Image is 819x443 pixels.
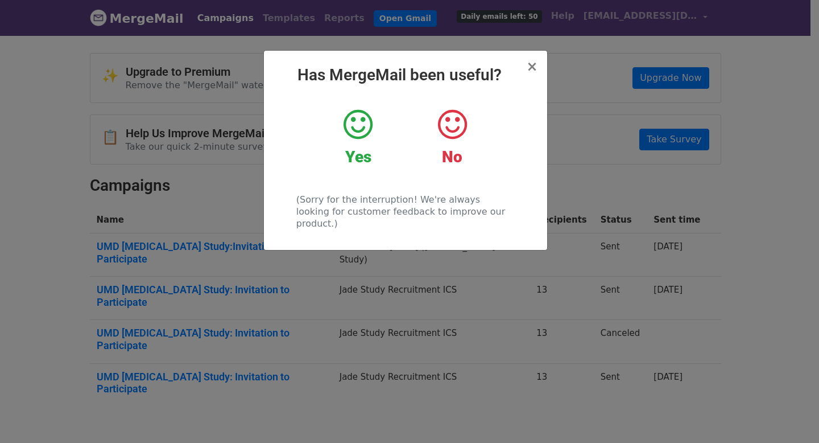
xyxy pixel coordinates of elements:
span: × [526,59,537,75]
a: Yes [320,108,396,167]
p: (Sorry for the interruption! We're always looking for customer feedback to improve our product.) [296,194,514,229]
button: Close [526,60,537,73]
a: No [413,108,490,167]
h2: Has MergeMail been useful? [273,65,538,85]
strong: No [442,147,462,166]
strong: Yes [345,147,371,166]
